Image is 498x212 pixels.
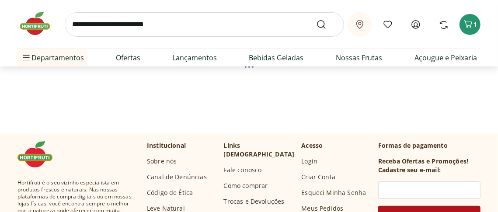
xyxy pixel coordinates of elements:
a: Esqueci Minha Senha [301,188,366,197]
a: Trocas e Devoluções [224,197,285,206]
h3: Receba Ofertas e Promoções! [378,157,468,166]
a: Sobre nós [147,157,177,166]
a: Como comprar [224,181,268,190]
span: Departamentos [21,47,84,68]
a: Açougue e Peixaria [414,52,477,63]
a: Login [301,157,317,166]
button: Submit Search [316,19,337,30]
a: Canal de Denúncias [147,173,207,181]
a: Fale conosco [224,166,262,174]
a: Lançamentos [172,52,217,63]
a: Bebidas Geladas [249,52,304,63]
a: Criar Conta [301,173,335,181]
input: search [65,12,344,37]
p: Acesso [301,141,323,150]
button: Carrinho [460,14,481,35]
span: 1 [474,20,477,28]
p: Links [DEMOGRAPHIC_DATA] [224,141,295,159]
h3: Cadastre seu e-mail: [378,166,441,174]
a: Ofertas [116,52,140,63]
a: Código de Ética [147,188,193,197]
p: Institucional [147,141,186,150]
img: Hortifruti [17,141,61,167]
p: Formas de pagamento [378,141,481,150]
a: Nossas Frutas [336,52,383,63]
button: Menu [21,47,31,68]
img: Hortifruti [17,10,61,37]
